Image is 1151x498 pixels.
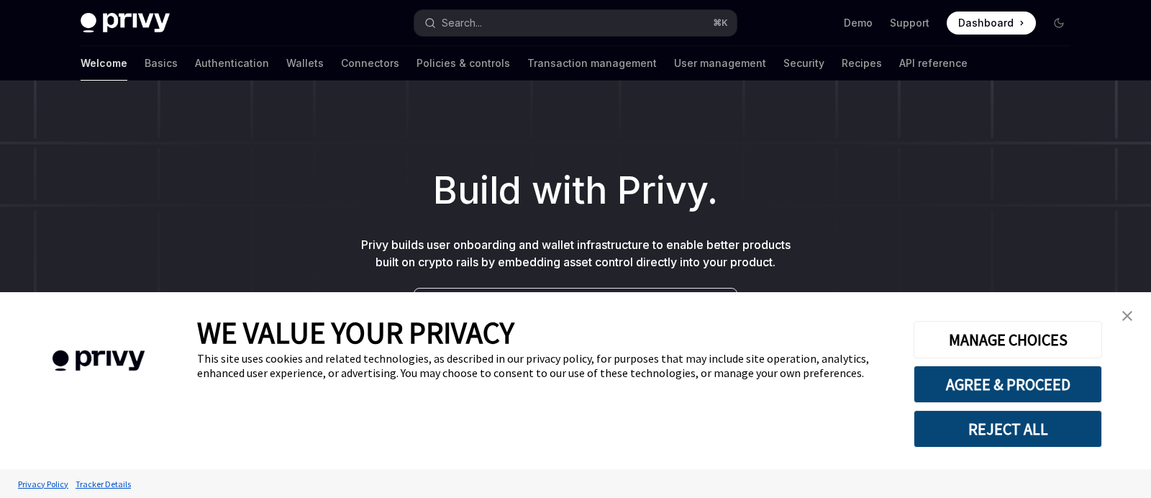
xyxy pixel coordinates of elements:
span: Privy builds user onboarding and wallet infrastructure to enable better products built on crypto ... [361,237,791,269]
span: ⌘ K [713,17,728,29]
a: Basics [145,46,178,81]
button: MANAGE CHOICES [914,321,1102,358]
h1: Build with Privy. [23,163,1128,219]
a: Authentication [195,46,269,81]
img: company logo [22,330,176,392]
a: Recipes [842,46,882,81]
a: Privacy Policy [14,471,72,497]
a: Tracker Details [72,471,135,497]
div: Search... [442,14,482,32]
a: Connectors [341,46,399,81]
a: Security [783,46,824,81]
span: Dashboard [958,16,1014,30]
img: dark logo [81,13,170,33]
a: Wallets [286,46,324,81]
a: Policies & controls [417,46,510,81]
button: Toggle dark mode [1047,12,1070,35]
span: WE VALUE YOUR PRIVACY [197,314,514,351]
button: Search...⌘K [414,10,737,36]
a: Demo [844,16,873,30]
button: AGREE & PROCEED [914,366,1102,403]
a: User management [674,46,766,81]
a: Support [890,16,929,30]
a: API reference [899,46,968,81]
a: close banner [1113,302,1142,330]
button: REJECT ALL [914,410,1102,448]
div: This site uses cookies and related technologies, as described in our privacy policy, for purposes... [197,351,892,380]
a: Transaction management [527,46,657,81]
a: Dashboard [947,12,1036,35]
a: Welcome [81,46,127,81]
img: close banner [1122,311,1132,321]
